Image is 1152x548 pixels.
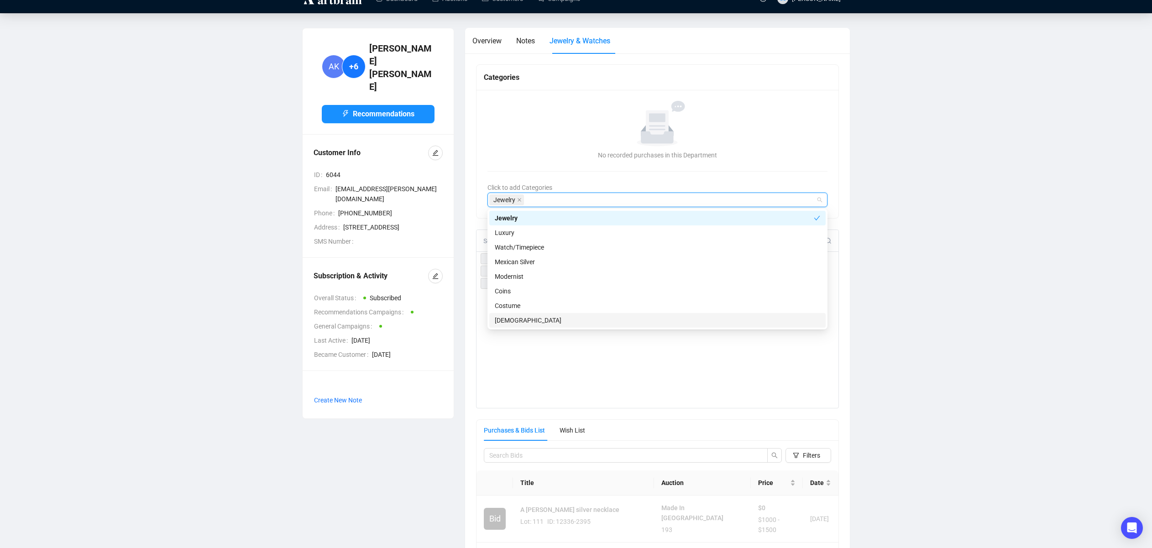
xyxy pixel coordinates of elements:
[520,506,619,513] a: A [PERSON_NAME] silver necklace
[483,237,825,245] input: Search tags or create new by type the tag’s name + Enter
[1121,517,1143,539] div: Open Intercom Messenger
[314,307,407,317] span: Recommendations Campaigns
[489,450,755,460] input: Search Bids
[814,215,820,221] span: check
[489,298,826,313] div: Costume
[314,222,343,232] span: Address
[314,208,338,218] span: Phone
[314,350,372,360] span: Became Customer
[810,515,829,522] span: [DATE]
[495,213,814,223] div: Jewelry
[343,222,443,232] span: [STREET_ADDRESS]
[342,110,349,117] span: thunderbolt
[785,448,831,463] button: Filters
[314,321,376,331] span: General Campaigns
[489,313,826,328] div: Gents
[495,242,820,252] div: Watch/Timepiece
[491,150,824,160] div: No recorded purchases in this Department
[314,271,428,282] div: Subscription & Activity
[810,478,824,488] span: Date
[489,284,826,298] div: Coins
[520,517,544,527] p: Lot: 111
[353,108,414,120] span: Recommendations
[314,393,362,407] button: Create New Note
[758,504,765,511] span: $ 0
[484,72,831,83] div: Categories
[314,397,362,404] span: Create New Note
[489,269,826,284] div: Modernist
[516,37,535,45] span: Notes
[314,170,326,180] span: ID
[513,470,654,496] th: Title
[314,184,335,204] span: Email
[495,286,820,296] div: Coins
[495,228,820,238] div: Luxury
[758,478,788,488] span: Price
[495,301,820,311] div: Costume
[654,470,751,496] th: Auction
[495,257,820,267] div: Mexican Silver
[517,198,522,202] span: close
[489,512,501,525] span: Bid
[751,470,803,496] th: Price
[560,425,585,435] div: Wish List
[338,208,443,218] span: [PHONE_NUMBER]
[661,503,744,523] h4: Made In [GEOGRAPHIC_DATA]
[489,255,826,269] div: Mexican Silver
[550,37,610,45] span: Jewelry & Watches
[661,525,744,535] div: 193
[335,184,443,204] span: [EMAIL_ADDRESS][PERSON_NAME][DOMAIN_NAME]
[349,60,358,73] span: +6
[489,194,524,205] span: Jewelry
[758,515,796,535] div: $1000 - $1500
[495,271,820,282] div: Modernist
[803,450,820,460] span: Filters
[370,294,401,302] span: Subscribed
[803,470,838,496] th: Date
[793,452,799,459] span: filter
[547,517,591,527] p: ID: 12336-2395
[329,60,339,73] span: AK
[369,42,435,93] h4: [PERSON_NAME] [PERSON_NAME]
[351,335,443,345] span: [DATE]
[432,273,439,279] span: edit
[487,184,552,191] span: Click to add Categories
[314,147,428,158] div: Customer Info
[314,236,357,246] span: SMS Number
[372,350,443,360] span: [DATE]
[493,195,515,205] span: Jewelry
[314,293,360,303] span: Overall Status
[495,315,820,325] div: [DEMOGRAPHIC_DATA]
[484,425,545,435] div: Purchases & Bids List
[489,240,826,255] div: Watch/Timepiece
[314,335,351,345] span: Last Active
[771,452,778,459] span: search
[472,37,502,45] span: Overview
[322,105,435,123] button: Recommendations
[432,150,439,156] span: edit
[326,170,443,180] span: 6044
[489,211,826,225] div: Jewelry
[489,225,826,240] div: Luxury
